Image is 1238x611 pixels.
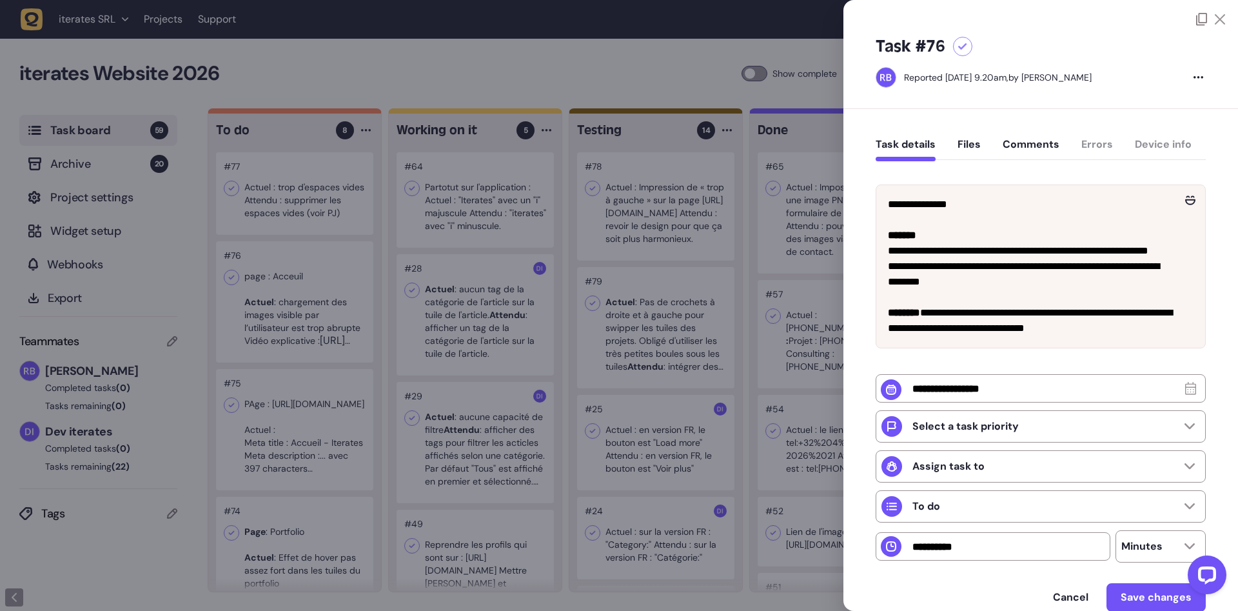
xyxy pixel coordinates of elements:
[1053,592,1088,603] span: Cancel
[912,420,1019,433] p: Select a task priority
[1040,585,1101,610] button: Cancel
[876,68,896,87] img: Rodolphe Balay
[1003,138,1059,161] button: Comments
[912,460,985,473] p: Assign task to
[904,71,1092,84] div: by [PERSON_NAME]
[876,138,936,161] button: Task details
[876,36,945,57] h5: Task #76
[1121,592,1192,603] span: Save changes
[1121,540,1163,553] p: Minutes
[904,72,1008,83] div: Reported [DATE] 9.20am,
[1177,550,1232,605] iframe: LiveChat chat widget
[912,500,940,513] p: To do
[958,138,981,161] button: Files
